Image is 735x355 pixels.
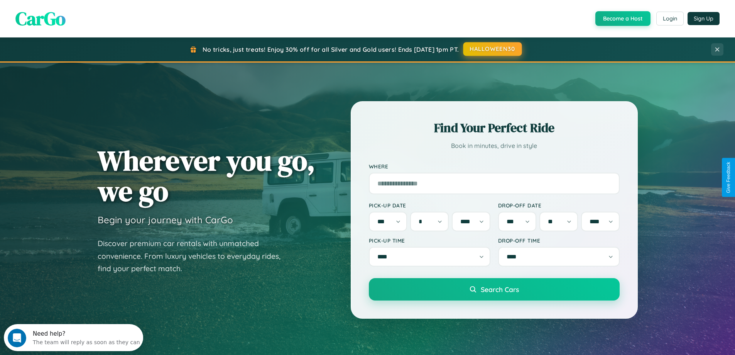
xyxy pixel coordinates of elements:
[595,11,651,26] button: Become a Host
[4,324,143,351] iframe: Intercom live chat discovery launcher
[29,13,136,21] div: The team will reply as soon as they can
[369,163,620,170] label: Where
[98,214,233,226] h3: Begin your journey with CarGo
[463,42,522,56] button: HALLOWEEN30
[656,12,684,25] button: Login
[8,329,26,347] iframe: Intercom live chat
[726,162,731,193] div: Give Feedback
[481,285,519,294] span: Search Cars
[15,6,66,31] span: CarGo
[29,7,136,13] div: Need help?
[369,140,620,151] p: Book in minutes, drive in style
[369,278,620,301] button: Search Cars
[688,12,720,25] button: Sign Up
[98,237,291,275] p: Discover premium car rentals with unmatched convenience. From luxury vehicles to everyday rides, ...
[98,145,315,206] h1: Wherever you go, we go
[203,46,459,53] span: No tricks, just treats! Enjoy 30% off for all Silver and Gold users! Ends [DATE] 1pm PT.
[369,119,620,136] h2: Find Your Perfect Ride
[3,3,144,24] div: Open Intercom Messenger
[498,237,620,244] label: Drop-off Time
[498,202,620,209] label: Drop-off Date
[369,237,490,244] label: Pick-up Time
[369,202,490,209] label: Pick-up Date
